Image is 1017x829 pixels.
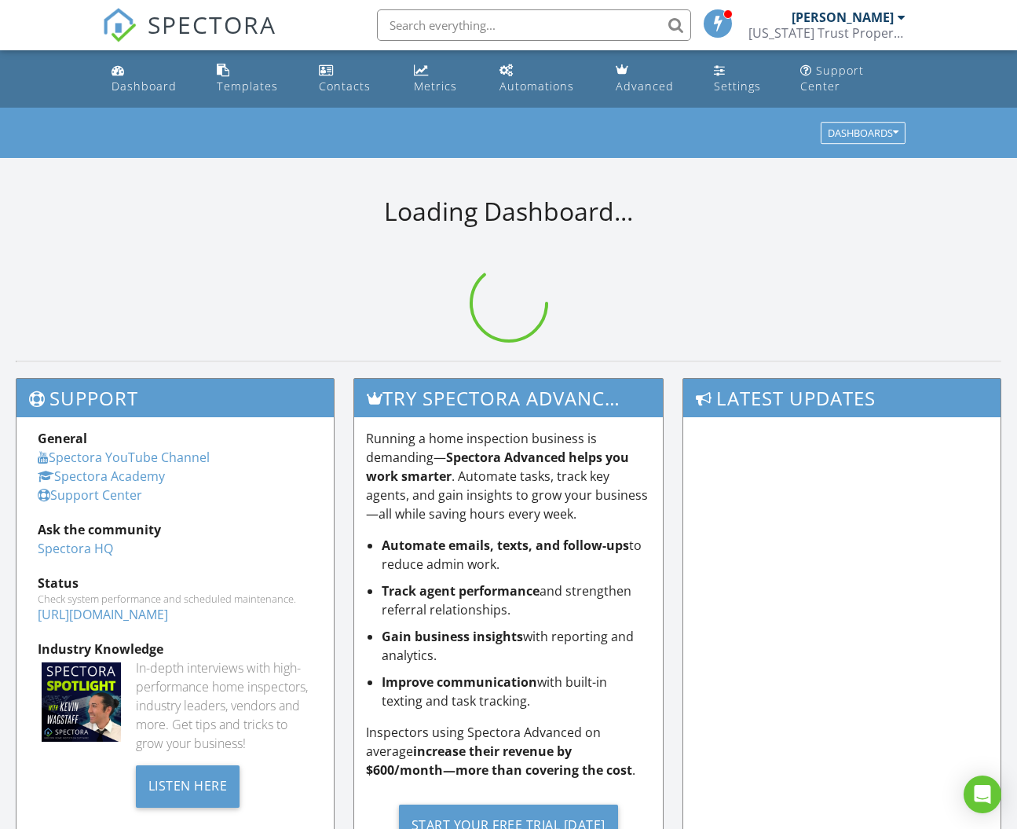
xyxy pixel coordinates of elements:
[408,57,481,101] a: Metrics
[354,379,662,417] h3: Try spectora advanced [DATE]
[38,540,113,557] a: Spectora HQ
[38,468,165,485] a: Spectora Academy
[683,379,1001,417] h3: Latest Updates
[382,536,650,574] li: to reduce admin work.
[377,9,691,41] input: Search everything...
[609,57,695,101] a: Advanced
[366,429,650,523] p: Running a home inspection business is demanding— . Automate tasks, track key agents, and gain ins...
[800,63,864,94] div: Support Center
[38,449,210,466] a: Spectora YouTube Channel
[102,8,137,42] img: The Best Home Inspection Software - Spectora
[382,582,540,600] strong: Track agent performance
[366,723,650,779] p: Inspectors using Spectora Advanced on average .
[210,57,300,101] a: Templates
[382,627,650,665] li: with reporting and analytics.
[382,673,650,710] li: with built-in texting and task tracking.
[38,520,313,539] div: Ask the community
[714,79,761,94] div: Settings
[828,128,898,139] div: Dashboards
[366,743,632,779] strong: increase their revenue by $600/month—more than covering the cost
[366,449,629,485] strong: Spectora Advanced helps you work smarter
[217,79,278,94] div: Templates
[382,537,629,554] strong: Automate emails, texts, and follow-ups
[136,776,240,794] a: Listen Here
[708,57,781,101] a: Settings
[313,57,394,101] a: Contacts
[16,379,334,417] h3: Support
[493,57,597,101] a: Automations (Basic)
[382,673,537,691] strong: Improve communication
[792,9,894,25] div: [PERSON_NAME]
[382,581,650,619] li: and strengthen referral relationships.
[136,765,240,808] div: Listen Here
[414,79,457,94] div: Metrics
[794,57,912,101] a: Support Center
[148,8,276,41] span: SPECTORA
[382,628,523,645] strong: Gain business insights
[42,662,121,742] img: Spectoraspolightmain
[748,25,905,41] div: Florida Trust Property Inspections
[964,776,1001,813] div: Open Intercom Messenger
[102,21,276,54] a: SPECTORA
[112,79,177,94] div: Dashboard
[38,430,87,447] strong: General
[38,606,168,623] a: [URL][DOMAIN_NAME]
[38,640,313,658] div: Industry Knowledge
[319,79,371,94] div: Contacts
[38,486,142,504] a: Support Center
[38,574,313,592] div: Status
[821,123,905,145] button: Dashboards
[105,57,199,101] a: Dashboard
[499,79,574,94] div: Automations
[136,658,313,753] div: In-depth interviews with high-performance home inspectors, industry leaders, vendors and more. Ge...
[616,79,674,94] div: Advanced
[38,592,313,605] div: Check system performance and scheduled maintenance.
